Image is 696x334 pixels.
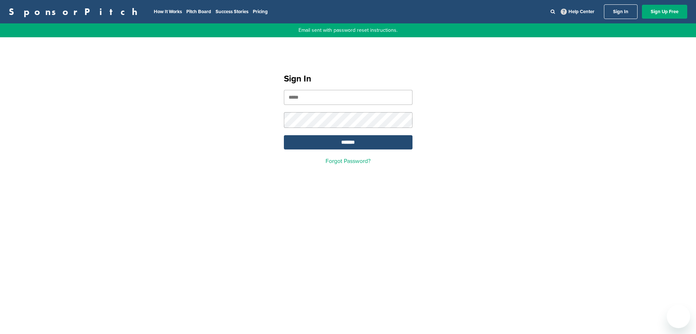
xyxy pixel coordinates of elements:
[326,157,370,165] a: Forgot Password?
[604,4,638,19] a: Sign In
[253,9,268,15] a: Pricing
[216,9,248,15] a: Success Stories
[642,5,687,19] a: Sign Up Free
[186,9,211,15] a: Pitch Board
[9,7,142,16] a: SponsorPitch
[559,7,596,16] a: Help Center
[284,72,412,86] h1: Sign In
[154,9,182,15] a: How It Works
[667,305,690,328] iframe: Button to launch messaging window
